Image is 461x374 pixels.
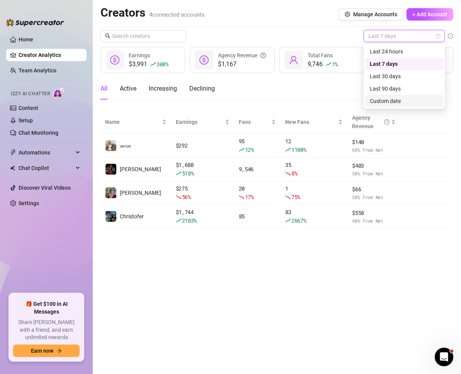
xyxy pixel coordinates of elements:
span: question-circle [384,113,390,130]
span: setting [345,12,350,17]
h2: Creators [100,5,205,20]
button: Earn nowarrow-right [13,345,80,357]
div: $ 1,744 [176,208,230,225]
span: fall [285,194,291,200]
span: 30 % from Net [352,170,396,177]
span: 𝓪𝓻𝓲𝓪 [120,142,130,149]
div: Custom date [370,97,439,105]
span: Total Fans [308,52,333,58]
img: ANDREA [105,187,116,198]
div: Agency Revenue [352,113,390,130]
div: Last 90 days [370,84,439,93]
span: rise [285,147,291,153]
div: 83 [285,208,343,225]
a: Team Analytics [19,67,56,74]
span: rise [176,171,181,176]
button: + Add Account [407,8,453,21]
a: Creator Analytics [19,49,80,61]
span: $ 140 [352,138,396,146]
span: 2667 % [291,217,306,224]
div: 1 [285,184,343,201]
span: 75 % [291,193,300,201]
a: Content [19,105,38,111]
a: Discover Viral Videos [19,185,71,191]
span: rise [150,62,156,67]
div: Last 24 hours [365,45,443,58]
span: [PERSON_NAME] [120,166,161,172]
th: New Fans [281,110,347,134]
span: 60 % from Net [352,146,396,154]
div: Agency Revenue [218,51,266,60]
div: Custom date [365,95,443,107]
span: Izzy AI Chatter [11,90,50,98]
div: Last 30 days [365,70,443,82]
span: Earnings [176,118,223,126]
span: New Fans [285,118,337,126]
th: Fans [234,110,281,134]
div: Last 30 days [370,72,439,81]
span: Name [105,118,160,126]
span: thunderbolt [10,149,16,156]
span: rise [326,62,331,67]
span: $ 403 [352,161,396,170]
span: dollar-circle [110,55,119,65]
span: 30 % from Net [352,194,396,201]
div: $ 1,680 [176,161,230,178]
span: 1 % [332,60,338,68]
div: 35 [285,161,343,178]
span: $ 66 [352,185,396,194]
span: + Add Account [412,11,447,17]
a: Setup [19,117,33,124]
div: Increasing [149,84,177,93]
span: Share [PERSON_NAME] with a friend, and earn unlimited rewards [13,319,80,341]
span: dollar-circle [199,55,209,65]
iframe: Intercom live chat [435,348,453,366]
img: AI Chatter [53,87,65,98]
span: Fans [239,118,270,126]
span: Earnings [129,52,150,58]
div: Declining [189,84,215,93]
span: calendar [436,34,441,38]
div: 20 [239,184,276,201]
th: Earnings [171,110,234,134]
span: question-circle [260,51,266,60]
span: 17 % [245,193,254,201]
img: Chat Copilot [10,165,15,171]
a: Chat Monitoring [19,130,58,136]
span: Last 7 days [368,30,440,42]
span: rise [176,218,181,223]
div: Last 90 days [365,82,443,95]
span: rise [285,218,291,223]
span: Earn now [31,348,53,354]
span: Chat Copilot [19,162,73,174]
span: fall [176,194,181,200]
span: 🎁 Get $100 in AI Messages [13,300,80,316]
div: All [100,84,107,93]
button: Manage Accounts [339,8,403,21]
span: info-circle [448,33,453,39]
span: Christofer [120,213,144,220]
img: 𝓪𝓻𝓲𝓪 [105,140,116,151]
span: 40 % from Net [352,217,396,225]
span: 12 % [245,146,254,153]
div: Last 7 days [370,60,439,68]
div: Active [120,84,136,93]
span: $1,167 [218,60,266,69]
div: $ 292 [176,141,230,150]
img: Maria [105,164,116,175]
div: 95 [239,137,276,154]
a: Home [19,36,33,43]
span: Automations [19,146,73,159]
div: 9,746 [308,60,338,69]
span: fall [239,194,244,200]
span: 518 % [182,170,194,177]
a: Settings [19,200,39,206]
span: user [289,55,298,65]
span: 56 % [182,193,191,201]
span: 8 % [291,170,297,177]
div: 85 [239,212,276,221]
span: 2103 % [182,217,197,224]
input: Search creators [112,32,175,40]
span: 1100 % [291,146,306,153]
div: 12 [285,137,343,154]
